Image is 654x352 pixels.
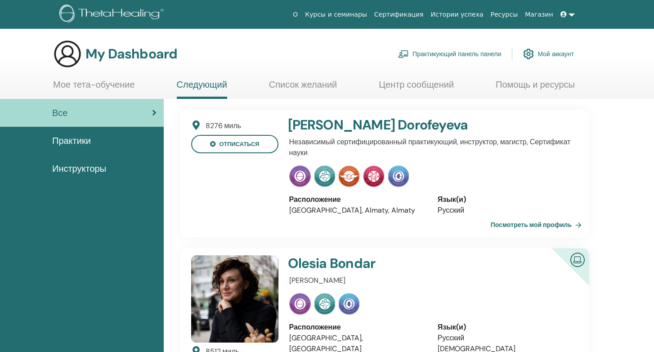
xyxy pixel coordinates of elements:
[521,6,556,23] a: Магазин
[52,134,91,147] span: Практики
[288,117,524,133] h4: [PERSON_NAME] Dorofeyeva
[206,120,242,131] div: 8276 миль
[398,50,409,58] img: chalkboard-teacher.svg
[487,6,522,23] a: Ресурсы
[371,6,427,23] a: Сертификация
[289,205,424,216] li: [GEOGRAPHIC_DATA], Almaty, Almaty
[538,248,589,300] div: Сертифицированный онлайн -инструктор
[191,135,278,153] button: отписаться
[289,137,573,158] p: Независимый сертифицированный практикующий, инструктор, магистр, Сертификат науки
[177,79,227,99] a: Следующий
[496,79,575,97] a: Помощь и ресурсы
[438,322,573,333] div: Язык(и)
[289,275,573,286] p: [PERSON_NAME]
[491,216,585,234] a: Посмотреть мой профиль
[523,46,534,62] img: cog.svg
[289,322,424,333] div: Расположение
[398,44,501,64] a: Практикующий панель панели
[289,194,424,205] div: Расположение
[379,79,454,97] a: Центр сообщений
[52,162,106,175] span: Инструкторы
[301,6,371,23] a: Курсы и семинары
[59,4,167,25] img: logo.png
[288,255,524,272] h4: Olesia Bondar
[53,40,82,68] img: generic-user-icon.jpg
[191,255,278,343] img: default.jpg
[269,79,337,97] a: Список желаний
[438,205,573,216] li: Русский
[85,46,177,62] h3: My Dashboard
[289,6,301,23] a: О
[438,194,573,205] div: Язык(и)
[427,6,487,23] a: Истории успеха
[567,249,588,269] img: Сертифицированный онлайн -инструктор
[53,79,135,97] a: Мое тета-обучение
[523,44,574,64] a: Мой аккаунт
[52,106,67,120] span: Все
[438,333,573,343] li: Русский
